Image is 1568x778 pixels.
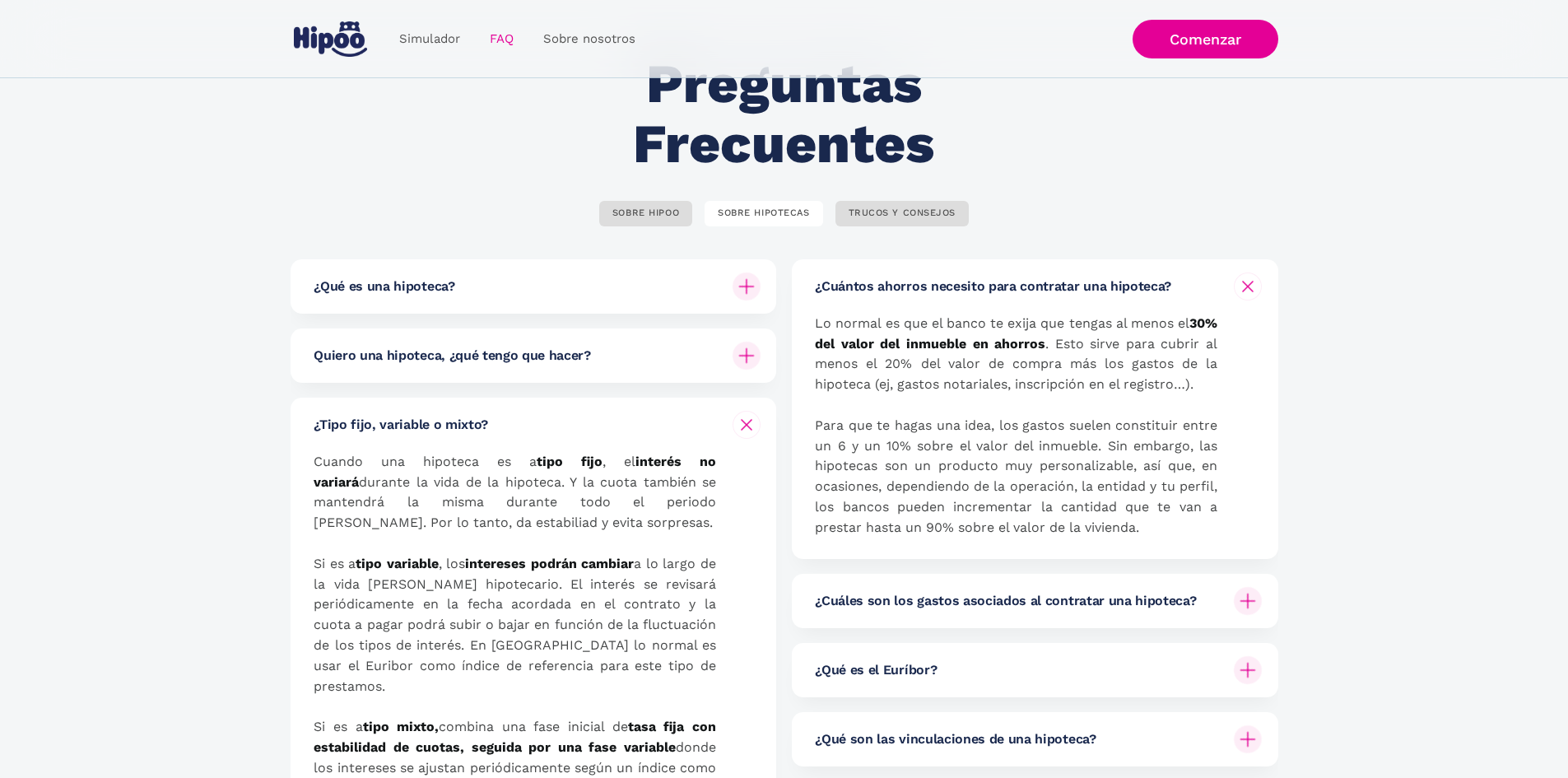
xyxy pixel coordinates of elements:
[815,314,1217,538] p: Lo normal es que el banco te exija que tengas al menos el . Esto sirve para cubrir al menos el 20...
[815,730,1096,748] h6: ¿Qué son las vinculaciones de una hipoteca?
[465,556,634,571] strong: intereses podrán cambiar
[314,416,488,434] h6: ¿Tipo fijo, variable o mixto?
[528,23,650,55] a: Sobre nosotros
[314,719,716,755] strong: tasa fija con estabilidad de cuotas, seguida por una fase variable
[815,315,1217,352] strong: 30% del valor del inmueble en ahorros
[314,277,454,296] h6: ¿Qué es una hipoteca?
[540,54,1028,174] h2: Preguntas Frecuentes
[849,207,956,220] div: TRUCOS Y CONSEJOS
[356,556,439,571] strong: tipo variable
[537,454,603,469] strong: tipo fijo
[612,207,679,220] div: SOBRE HIPOO
[314,347,591,365] h6: Quiero una hipoteca, ¿qué tengo que hacer?
[815,592,1196,610] h6: ¿Cuáles son los gastos asociados al contratar una hipoteca?
[314,454,716,490] strong: interés no variará
[384,23,475,55] a: Simulador
[815,277,1171,296] h6: ¿Cuántos ahorros necesito para contratar una hipoteca?
[1133,20,1278,58] a: Comenzar
[291,15,371,63] a: home
[363,719,440,734] strong: tipo mixto,
[718,207,809,220] div: SOBRE HIPOTECAS
[815,661,937,679] h6: ¿Qué es el Euríbor?
[475,23,528,55] a: FAQ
